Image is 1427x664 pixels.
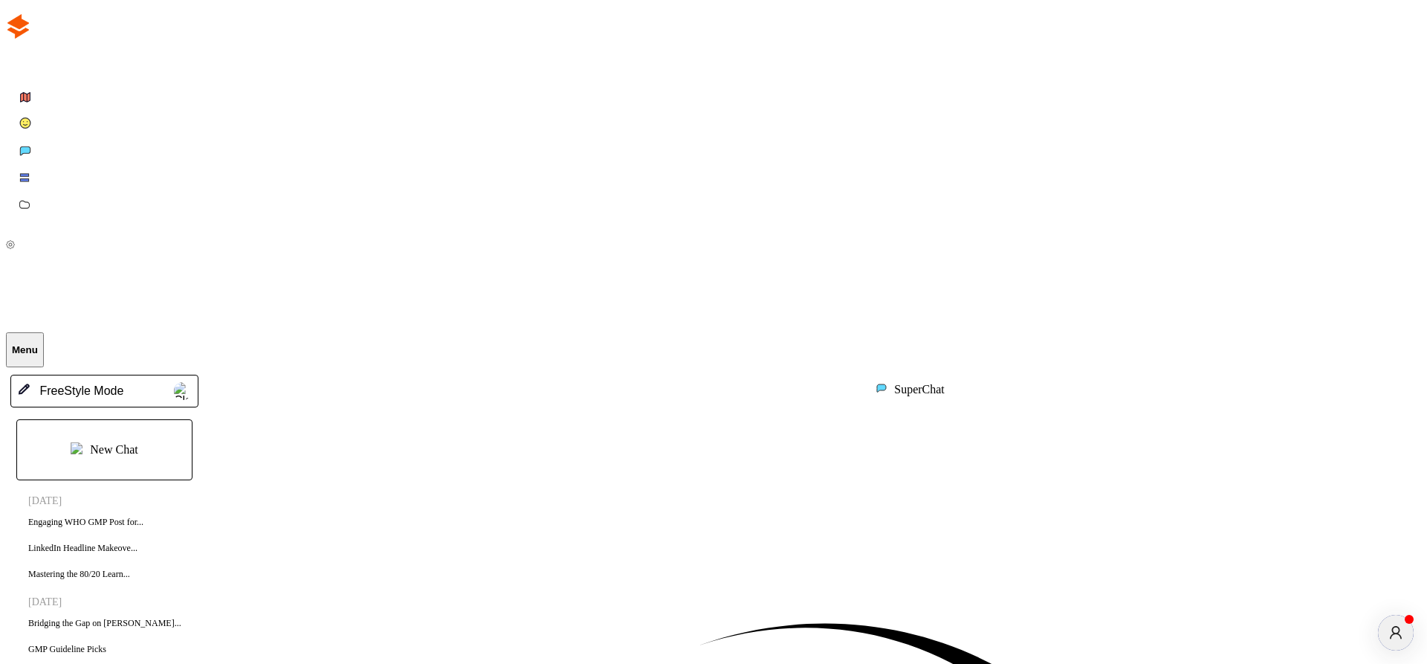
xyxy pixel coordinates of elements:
[21,638,203,660] div: GMP Guideline Picks
[6,332,44,368] button: Menu
[28,495,203,507] p: [DATE]
[6,233,1421,254] a: Close
[28,596,203,608] p: [DATE]
[894,383,945,396] div: SuperChat
[17,383,30,396] img: Close
[174,382,192,400] img: Close
[21,612,203,634] div: Bridging the Gap on [PERSON_NAME]...
[1378,615,1414,651] button: atlas-launcher
[6,268,95,313] img: Close
[21,563,203,585] div: Mastering the 80/20 Learn...
[1378,615,1414,651] div: atlas-message-author-avatar
[12,344,38,355] b: Menu
[6,14,30,39] img: Close
[6,240,15,249] img: Close
[33,384,123,398] div: FreeStyle Mode
[71,442,82,454] img: Close
[21,537,203,559] div: LinkedIn Headline Makeove...
[876,383,887,393] img: Close
[21,511,203,533] div: Engaging WHO GMP Post for...
[90,443,137,457] p: New Chat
